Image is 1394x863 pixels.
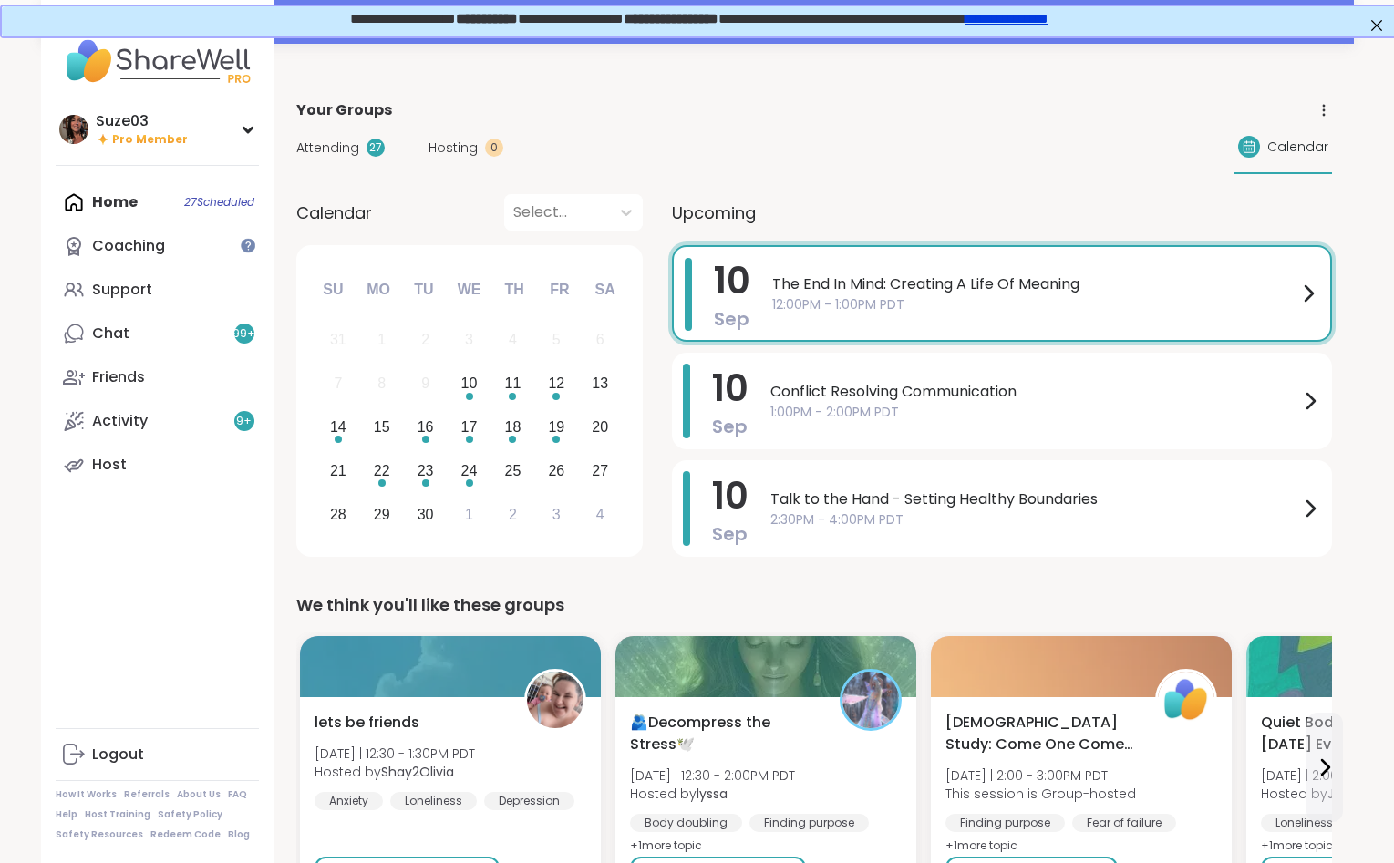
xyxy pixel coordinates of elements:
span: Sep [714,306,749,332]
div: Choose Sunday, September 14th, 2025 [319,408,358,447]
span: [DATE] | 12:30 - 1:30PM PDT [315,745,475,763]
div: Not available Tuesday, September 2nd, 2025 [406,321,445,360]
div: Choose Monday, September 15th, 2025 [362,408,401,447]
span: [DEMOGRAPHIC_DATA] Study: Come One Come All [945,712,1135,755]
div: 28 [330,502,346,527]
a: Redeem Code [150,828,221,841]
span: [DATE] | 2:00 - 3:00PM PDT [945,766,1136,785]
div: Choose Thursday, September 18th, 2025 [493,408,532,447]
div: 6 [596,327,604,352]
a: Support [56,268,259,312]
div: Choose Friday, September 12th, 2025 [537,365,576,404]
span: Calendar [1267,138,1328,157]
div: 21 [330,458,346,483]
span: Hosted by [630,785,795,803]
span: Conflict Resolving Communication [770,381,1299,403]
div: Not available Thursday, September 4th, 2025 [493,321,532,360]
div: 4 [596,502,604,527]
a: Host [56,443,259,487]
div: 24 [461,458,478,483]
img: Shay2Olivia [527,672,583,728]
div: Not available Sunday, September 7th, 2025 [319,365,358,404]
div: 10 [461,371,478,396]
div: Choose Wednesday, October 1st, 2025 [449,495,489,534]
div: Host [92,455,127,475]
span: Hosted by [315,763,475,781]
div: We think you'll like these groups [296,592,1332,618]
img: ShareWell [1158,672,1214,728]
div: Activity [92,411,148,431]
div: 26 [548,458,564,483]
div: Su [313,270,353,310]
div: 27 [367,139,385,157]
div: 9 [421,371,429,396]
div: Not available Saturday, September 6th, 2025 [581,321,620,360]
span: This session is Group-hosted [945,785,1136,803]
div: Th [494,270,534,310]
div: Fear of failure [1072,814,1176,832]
div: Logout [92,745,144,765]
span: Hosting [429,139,478,158]
span: 10 [712,363,749,414]
a: Chat99+ [56,312,259,355]
div: Not available Monday, September 1st, 2025 [362,321,401,360]
div: 0 [485,139,503,157]
span: Calendar [296,200,372,225]
div: Not available Sunday, August 31st, 2025 [319,321,358,360]
div: 27 [592,458,608,483]
span: 1:00PM - 2:00PM PDT [770,403,1299,422]
div: Choose Saturday, September 13th, 2025 [581,365,620,404]
div: 3 [552,502,561,527]
div: 17 [461,415,478,439]
span: Sep [712,521,748,547]
a: Logout [56,733,259,776]
div: Choose Wednesday, September 17th, 2025 [449,408,489,447]
div: Mo [358,270,398,310]
div: Friends [92,367,145,387]
div: 19 [548,415,564,439]
div: 1 [377,327,386,352]
span: Talk to the Hand - Setting Healthy Boundaries [770,488,1299,510]
div: Choose Saturday, September 20th, 2025 [581,408,620,447]
div: 5 [552,327,561,352]
span: Attending [296,139,359,158]
img: lyssa [842,672,899,728]
a: Coaching [56,224,259,268]
div: Finding purpose [945,814,1065,832]
div: Choose Thursday, October 2nd, 2025 [493,495,532,534]
div: 16 [418,415,434,439]
a: Safety Resources [56,828,143,841]
b: lyssa [697,785,728,803]
div: Not available Wednesday, September 3rd, 2025 [449,321,489,360]
span: 9 + [236,414,252,429]
div: Choose Sunday, September 28th, 2025 [319,495,358,534]
span: 12:00PM - 1:00PM PDT [772,295,1297,314]
a: Host Training [85,808,150,821]
img: ShareWell Nav Logo [56,29,259,93]
a: Help [56,808,77,821]
div: 2 [509,502,517,527]
div: Choose Wednesday, September 10th, 2025 [449,365,489,404]
div: Choose Friday, September 26th, 2025 [537,451,576,490]
a: About Us [177,788,221,801]
div: Coaching [92,236,165,256]
div: Suze03 [96,111,188,131]
a: How It Works [56,788,117,801]
div: Choose Sunday, September 21st, 2025 [319,451,358,490]
div: 20 [592,415,608,439]
div: We [449,270,489,310]
span: The End In Mind: Creating A Life Of Meaning [772,273,1297,295]
span: Upcoming [672,200,756,225]
a: FAQ [228,788,247,801]
div: 29 [374,502,390,527]
div: Depression [484,792,574,810]
div: Choose Tuesday, September 23rd, 2025 [406,451,445,490]
a: Safety Policy [158,808,222,821]
div: Finding purpose [749,814,869,832]
div: Choose Thursday, September 11th, 2025 [493,365,532,404]
div: 30 [418,502,434,527]
div: 2 [421,327,429,352]
div: Sa [584,270,625,310]
a: Friends [56,355,259,399]
div: 25 [505,458,521,483]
